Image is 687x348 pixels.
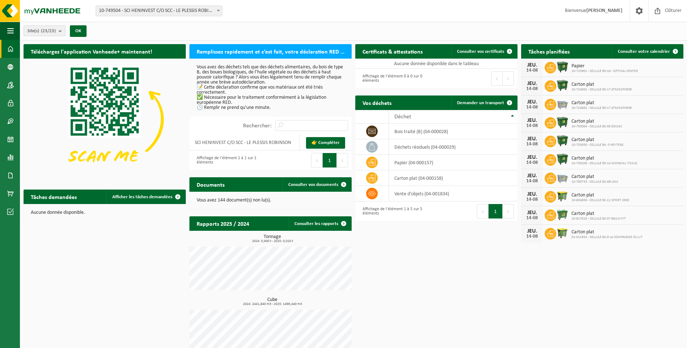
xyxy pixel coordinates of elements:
[556,190,569,202] img: WB-1100-HPE-GN-50
[525,142,539,147] div: 14-08
[193,302,352,306] span: 2024: 2441,840 m3 - 2025: 1499,440 m3
[323,153,337,167] button: 1
[41,29,56,33] count: (23/23)
[189,216,256,230] h2: Rapports 2025 / 2024
[477,204,489,218] button: Previous
[571,211,626,217] span: Carton plat
[525,123,539,128] div: 14-08
[612,44,683,59] a: Consulter votre calendrier
[355,59,518,69] td: Aucune donnée disponible dans le tableau
[525,234,539,239] div: 14-08
[571,137,624,143] span: Carton plat
[525,160,539,165] div: 14-08
[451,96,517,110] a: Demander un transport
[525,136,539,142] div: JEU.
[197,65,344,110] p: Vous avez des déchets tels que des déchets alimentaires, du bois de type B, des boues biologiques...
[24,25,66,36] button: Site(s)(23/23)
[289,216,351,231] a: Consulter les rapports
[193,234,352,243] h3: Tonnage
[556,79,569,92] img: WB-1100-HPE-GN-01
[571,180,618,184] span: 10-769733 - CELLULE B2-8B LDLC
[525,105,539,110] div: 14-08
[556,61,569,73] img: WB-1100-HPE-GN-01
[282,177,351,192] a: Consulter vos documents
[571,156,637,161] span: Carton plat
[525,99,539,105] div: JEU.
[311,153,323,167] button: Previous
[193,297,352,306] h3: Cube
[525,228,539,234] div: JEU.
[525,118,539,123] div: JEU.
[571,82,632,88] span: Carton plat
[525,210,539,216] div: JEU.
[521,44,577,58] h2: Tâches planifiées
[556,135,569,147] img: WB-1100-HPE-GN-01
[571,63,638,69] span: Papier
[525,86,539,92] div: 14-08
[525,154,539,160] div: JEU.
[525,173,539,179] div: JEU.
[24,44,159,58] h2: Téléchargez l'application Vanheede+ maintenant!
[503,71,514,86] button: Next
[571,217,626,221] span: 10-817619 - CELLULE B2-07 BASIC-FIT
[189,44,352,58] h2: Remplissez rapidement et c’est fait, votre déclaration RED pour 2025
[189,177,232,191] h2: Documents
[355,44,430,58] h2: Certificats & attestations
[556,208,569,221] img: WB-0660-HPE-GN-01
[96,5,222,16] span: 10-749504 - SCI HENINVEST C/O SCC - LE PLESSIS ROBINSON
[24,59,186,180] img: Download de VHEPlus App
[571,235,642,239] span: 02-011654 - CELLULE B2-9 LA COMPAGNIE DU LIT
[586,8,623,13] strong: [PERSON_NAME]
[96,6,222,16] span: 10-749504 - SCI HENINVEST C/O SCC - LE PLESSIS ROBINSON
[288,182,338,187] span: Consulter vos documents
[106,190,185,204] a: Afficher les tâches demandées
[389,124,518,139] td: bois traité (B) (04-000028)
[491,71,503,86] button: Previous
[394,114,411,120] span: Déchet
[489,204,503,218] button: 1
[571,143,624,147] span: 10-755650 - CELLULE B4 -3 HEYTENS
[28,26,56,37] span: Site(s)
[571,161,637,166] span: 10-759206 - CELLULE B3-14 MONDIAL TISSUS
[571,69,638,73] span: 10-723901 - CELLULE B3-18 - OPTICAL CENTER
[355,96,399,110] h2: Vos déchets
[193,239,352,243] span: 2024: 0,940 t - 2025: 0,010 t
[525,179,539,184] div: 14-08
[571,198,629,203] span: 10-804856 - CELLULE B2-11 SPORT 2000
[189,135,300,150] td: SCI HENINVEST C/O SCC - LE PLESSIS ROBINSON
[70,25,87,37] button: OK
[457,101,504,105] span: Demander un transport
[556,98,569,110] img: WB-2500-GAL-GY-01
[525,68,539,73] div: 14-08
[359,203,433,219] div: Affichage de l'élément 1 à 5 sur 5 éléments
[389,139,518,155] td: déchets résiduels (04-000029)
[525,81,539,86] div: JEU.
[389,155,518,170] td: papier (04-000157)
[571,106,632,110] span: 10-724692 - CELLULE B3-17 ATMOSPHERE
[556,171,569,184] img: WB-2500-GAL-GY-01
[556,227,569,239] img: WB-1100-HPE-GN-50
[525,62,539,68] div: JEU.
[359,71,433,86] div: Affichage de l'élément 0 à 0 sur 0 éléments
[571,229,642,235] span: Carton plat
[556,116,569,128] img: WB-1100-HPE-GN-01
[525,216,539,221] div: 14-08
[571,100,632,106] span: Carton plat
[112,195,172,199] span: Afficher les tâches demandées
[193,152,267,168] div: Affichage de l'élément 1 à 1 sur 1 éléments
[571,88,632,92] span: 10-724692 - CELLULE B3-17 ATMOSPHERE
[24,190,84,204] h2: Tâches demandées
[525,197,539,202] div: 14-08
[389,170,518,186] td: carton plat (04-000158)
[389,186,518,201] td: vente d'objets (04-001834)
[451,44,517,59] a: Consulter vos certificats
[337,153,348,167] button: Next
[503,204,514,218] button: Next
[571,124,622,129] span: 10-750064 - CELLULE B2-06 EDISAC
[571,192,629,198] span: Carton plat
[457,49,504,54] span: Consulter vos certificats
[571,174,618,180] span: Carton plat
[571,119,622,124] span: Carton plat
[556,153,569,165] img: WB-1100-HPE-GN-01
[243,123,272,129] label: Rechercher:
